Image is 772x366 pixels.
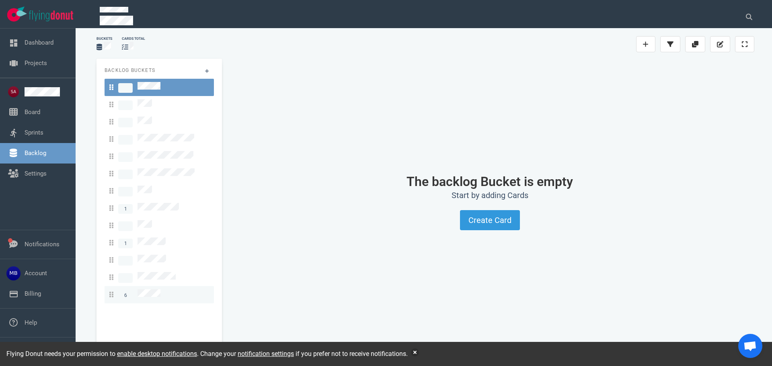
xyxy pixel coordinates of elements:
a: Sprints [25,129,43,136]
a: Dashboard [25,39,53,46]
div: Buckets [96,36,112,41]
h2: Start by adding Cards [235,190,745,200]
a: notification settings [238,350,294,358]
a: 6 [105,286,214,303]
div: cards total [122,36,145,41]
a: Backlog [25,149,46,157]
span: 1 [118,204,133,214]
a: 1 [105,234,214,251]
span: . Change your if you prefer not to receive notifications. [197,350,408,358]
h1: The backlog Bucket is empty [235,174,745,189]
button: Create Card [460,210,520,230]
a: Settings [25,170,47,177]
a: Account [25,270,47,277]
a: Help [25,319,37,326]
img: Flying Donut text logo [29,10,73,21]
span: 1 [118,239,133,248]
a: Board [25,108,40,116]
div: Open de chat [738,334,762,358]
a: enable desktop notifications [117,350,197,358]
span: 6 [118,290,133,300]
a: 1 [105,200,214,217]
a: Projects [25,59,47,67]
p: Backlog Buckets [105,67,214,74]
a: Billing [25,290,41,297]
a: Notifications [25,241,60,248]
span: Flying Donut needs your permission to [6,350,197,358]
